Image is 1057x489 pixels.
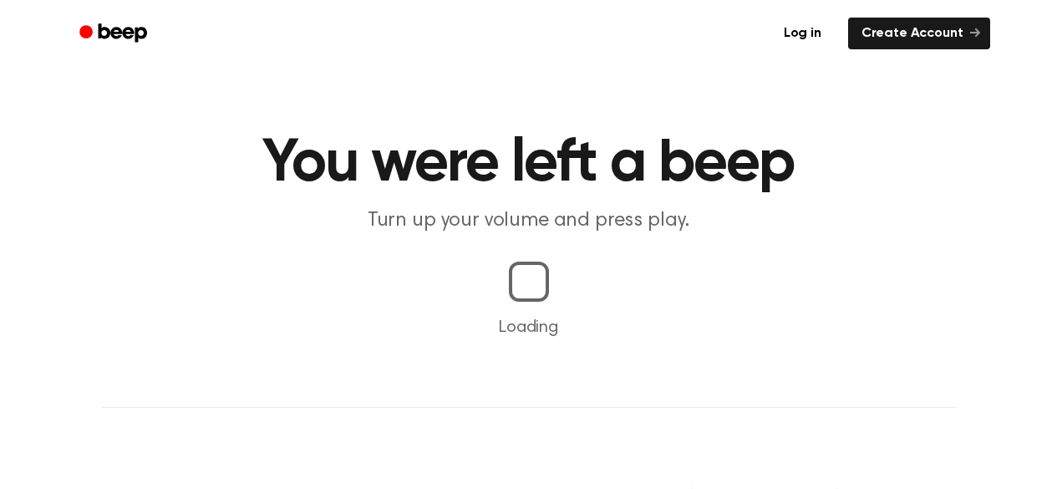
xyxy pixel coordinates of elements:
a: Log in [767,14,838,53]
p: Loading [20,315,1037,340]
a: Beep [68,18,162,50]
p: Turn up your volume and press play. [208,207,850,235]
a: Create Account [848,18,990,49]
h1: You were left a beep [101,134,957,194]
